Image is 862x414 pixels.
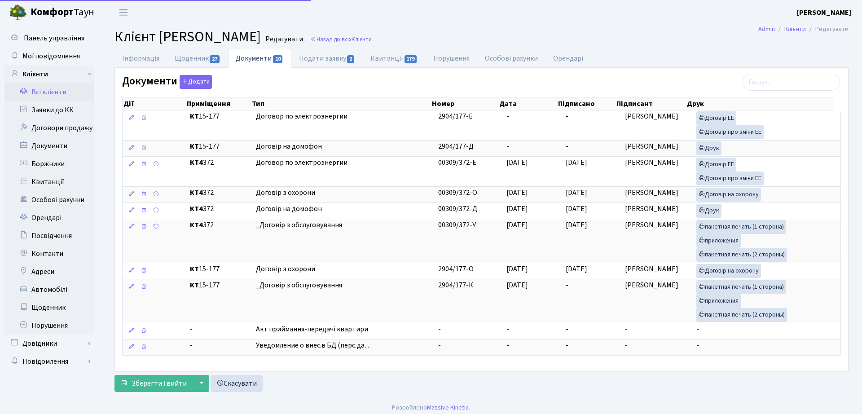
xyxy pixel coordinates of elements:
span: [PERSON_NAME] [625,188,678,198]
a: Автомобілі [4,281,94,299]
span: - [506,324,509,334]
a: Щоденник [167,49,228,68]
b: КТ [190,264,199,274]
span: 15-177 [190,141,249,152]
th: Тип [251,97,431,110]
span: 2904/177-Е [438,111,473,121]
span: _Договір з обслуговування [256,220,431,230]
li: Редагувати [806,24,849,34]
span: [DATE] [566,204,587,214]
span: 00309/372-Д [438,204,477,214]
button: Переключити навігацію [112,5,135,20]
a: Квитанції [4,173,94,191]
span: [DATE] [506,220,528,230]
th: Номер [431,97,498,110]
span: 2904/177-Д [438,141,474,151]
span: [PERSON_NAME] [625,111,678,121]
input: Пошук... [743,74,840,91]
span: - [190,340,249,351]
span: - [566,340,568,350]
a: Клієнти [784,24,806,34]
a: Договір про зміни ЕЕ [696,172,764,185]
a: Посвідчення [4,227,94,245]
span: - [696,324,699,334]
span: Договір з охорони [256,188,431,198]
th: Приміщення [186,97,251,110]
span: Клієнти [352,35,372,44]
th: Підписант [616,97,686,110]
a: Договір ЕЕ [696,111,736,125]
a: Особові рахунки [477,49,545,68]
th: Підписано [557,97,616,110]
span: Договір з охорони [256,264,431,274]
a: Друк [696,204,721,218]
span: [PERSON_NAME] [625,280,678,290]
span: [DATE] [506,264,528,274]
a: Орендарі [545,49,591,68]
a: Admin [758,24,775,34]
span: [DATE] [566,158,587,167]
a: Адреси [4,263,94,281]
span: [PERSON_NAME] [625,158,678,167]
a: Друк [696,141,721,155]
th: Друк [686,97,832,110]
a: Договір на охорону [696,264,761,278]
span: - [438,324,441,334]
span: Таун [31,5,94,20]
nav: breadcrumb [745,20,862,39]
a: Порушення [426,49,477,68]
th: Дії [123,97,186,110]
small: Редагувати . [264,35,306,44]
a: Мої повідомлення [4,47,94,65]
span: [DATE] [506,188,528,198]
a: Скасувати [211,375,263,392]
a: Massive Kinetic [427,403,469,412]
a: Орендарі [4,209,94,227]
span: [PERSON_NAME] [625,220,678,230]
a: Назад до всіхКлієнти [310,35,372,44]
b: КТ4 [190,188,203,198]
span: Мої повідомлення [22,51,80,61]
span: Договор по электроэнергии [256,158,431,168]
a: пакетная печать (1 сторона) [696,280,786,294]
span: Договір на домофон [256,204,431,214]
span: [DATE] [566,188,587,198]
span: - [696,340,699,350]
a: Договори продажу [4,119,94,137]
span: 00309/372-У [438,220,476,230]
img: logo.png [9,4,27,22]
a: Щоденник [4,299,94,317]
span: 179 [405,55,417,63]
a: Договір на охорону [696,188,761,202]
span: Акт приймання-передачі квартири [256,324,431,335]
span: - [506,141,509,151]
a: Панель управління [4,29,94,47]
span: - [566,280,568,290]
span: 372 [190,188,249,198]
b: [PERSON_NAME] [797,8,851,18]
a: пакетная печать (2 стороны) [696,248,787,262]
a: приложения [696,294,741,308]
b: КТ4 [190,220,203,230]
span: [DATE] [506,204,528,214]
span: - [566,111,568,121]
span: - [506,340,509,350]
span: Клієнт [PERSON_NAME] [114,26,261,47]
span: - [506,111,509,121]
a: Клієнти [4,65,94,83]
th: Дата [498,97,557,110]
span: 2904/177-О [438,264,474,274]
span: Договір на домофон [256,141,431,152]
span: - [438,340,441,350]
span: - [566,141,568,151]
a: Квитанції [363,49,425,68]
span: 00309/372-Е [438,158,476,167]
a: пакетная печать (1 сторона) [696,220,786,234]
a: Порушення [4,317,94,335]
a: пакетная печать (2 стороны) [696,308,787,322]
span: 372 [190,158,249,168]
a: Додати [177,74,212,89]
a: Повідомлення [4,352,94,370]
span: - [625,324,628,334]
span: 15-177 [190,111,249,122]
